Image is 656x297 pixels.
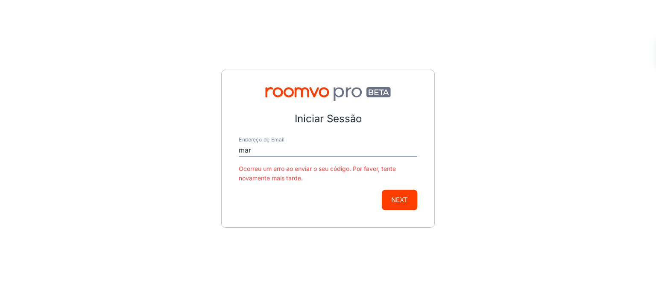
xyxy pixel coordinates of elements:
h4: Iniciar Sessão [239,111,417,126]
input: myname@example.com [239,144,417,157]
label: Endereço de Email [239,136,284,143]
img: Roomvo PRO Beta [239,87,417,101]
button: Next [382,190,417,210]
p: Ocorreu um erro ao enviar o seu código. Por favor, tente novamente mais tarde. [239,164,417,183]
